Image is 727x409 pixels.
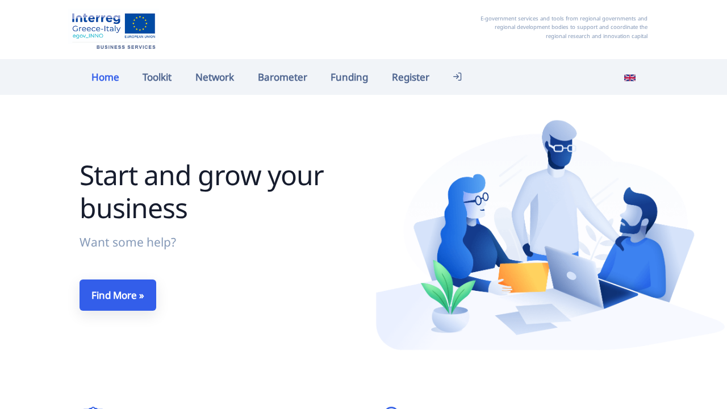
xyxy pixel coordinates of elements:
[80,158,352,224] h1: Start and grow your business
[80,233,352,252] p: Want some help?
[183,65,246,89] a: Network
[131,65,184,89] a: Toolkit
[319,65,380,89] a: Funding
[80,65,131,89] a: Home
[80,279,156,311] a: Find More »
[246,65,319,89] a: Barometer
[624,72,636,84] img: en_flag.svg
[68,9,159,51] img: Home
[380,65,441,89] a: Register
